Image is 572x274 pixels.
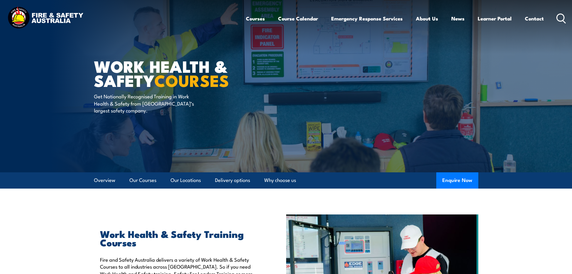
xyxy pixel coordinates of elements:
a: Learner Portal [478,11,512,26]
a: Overview [94,172,115,188]
a: Course Calendar [278,11,318,26]
a: Emergency Response Services [331,11,403,26]
a: Why choose us [264,172,296,188]
button: Enquire Now [436,172,478,189]
h1: Work Health & Safety [94,59,242,87]
a: Delivery options [215,172,250,188]
h2: Work Health & Safety Training Courses [100,229,259,246]
a: About Us [416,11,438,26]
a: Our Locations [171,172,201,188]
a: Contact [525,11,544,26]
a: Courses [246,11,265,26]
a: Our Courses [129,172,156,188]
strong: COURSES [154,67,229,92]
a: News [451,11,465,26]
p: Get Nationally Recognised Training in Work Health & Safety from [GEOGRAPHIC_DATA]’s largest safet... [94,93,204,114]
